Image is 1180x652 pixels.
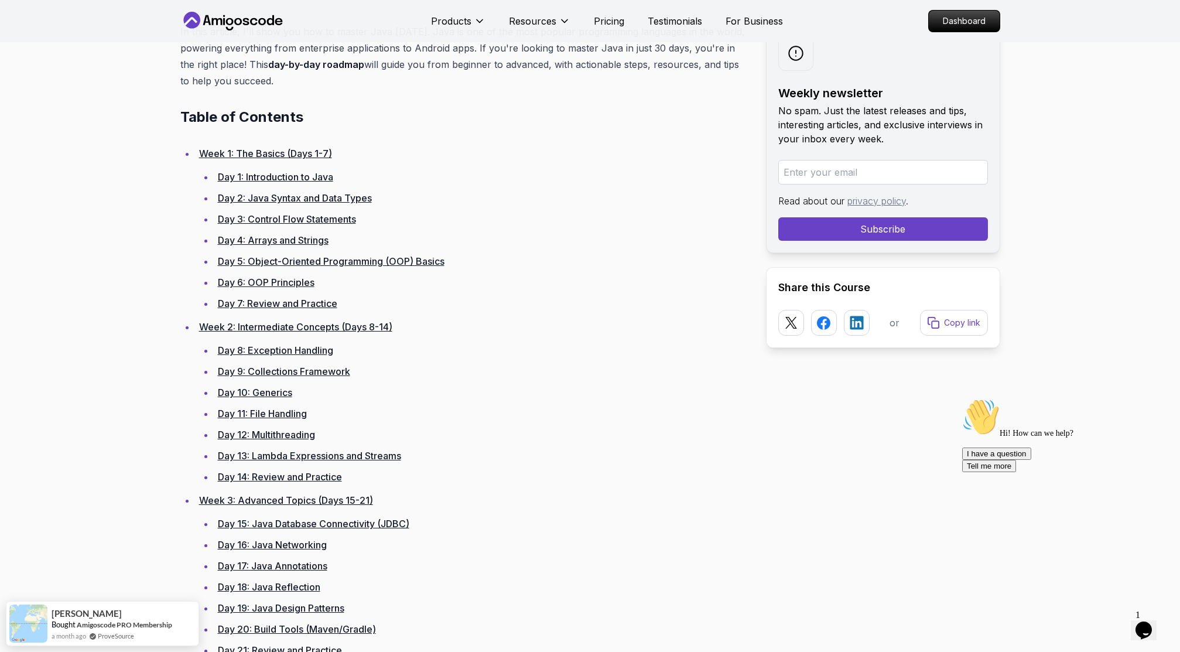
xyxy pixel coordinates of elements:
img: provesource social proof notification image [9,605,47,643]
a: Week 3: Advanced Topics (Days 15-21) [199,494,373,506]
iframe: chat widget [1131,605,1168,640]
strong: day-by-day roadmap [268,59,364,70]
p: Read about our . [778,194,988,208]
a: Week 1: The Basics (Days 1-7) [199,148,332,159]
a: Amigoscode PRO Membership [77,620,172,629]
p: In this article, I'll show you how to master Java [DATE]. Java is one of the most popular program... [180,23,747,89]
p: Dashboard [929,11,1000,32]
h2: Weekly newsletter [778,85,988,101]
p: Resources [509,14,556,28]
a: Day 15: Java Database Connectivity (JDBC) [218,518,409,530]
img: :wave: [5,5,42,42]
a: Day 17: Java Annotations [218,560,327,572]
a: Day 4: Arrays and Strings [218,234,329,246]
a: Day 3: Control Flow Statements [218,213,356,225]
a: Day 6: OOP Principles [218,276,314,288]
input: Enter your email [778,160,988,185]
h2: Share this Course [778,279,988,296]
span: Bought [52,620,76,629]
a: For Business [726,14,783,28]
a: Day 11: File Handling [218,408,307,419]
p: or [890,316,899,330]
button: Resources [509,14,570,37]
div: 👋Hi! How can we help?I have a questionTell me more [5,5,216,78]
a: Day 9: Collections Framework [218,366,350,377]
button: Copy link [920,310,988,336]
button: Products [431,14,485,37]
a: Day 19: Java Design Patterns [218,602,344,614]
p: Products [431,14,471,28]
a: Day 14: Review and Practice [218,471,342,483]
button: I have a question [5,54,74,66]
span: Hi! How can we help? [5,35,116,44]
p: Copy link [944,317,980,329]
a: Day 7: Review and Practice [218,298,337,309]
button: Subscribe [778,217,988,241]
iframe: chat widget [957,394,1168,599]
a: Day 12: Multithreading [218,429,315,441]
a: Day 8: Exception Handling [218,344,333,356]
a: Day 16: Java Networking [218,539,327,551]
a: Day 10: Generics [218,387,292,398]
a: Day 13: Lambda Expressions and Streams [218,450,401,462]
a: Week 2: Intermediate Concepts (Days 8-14) [199,321,392,333]
a: Day 2: Java Syntax and Data Types [218,192,372,204]
a: Day 20: Build Tools (Maven/Gradle) [218,623,376,635]
a: Testimonials [648,14,702,28]
a: Dashboard [928,10,1000,32]
span: [PERSON_NAME] [52,609,122,619]
a: Day 18: Java Reflection [218,581,320,593]
a: Day 1: Introduction to Java [218,171,333,183]
a: Pricing [594,14,624,28]
a: Day 5: Object-Oriented Programming (OOP) Basics [218,255,444,267]
a: ProveSource [98,631,134,641]
p: No spam. Just the latest releases and tips, interesting articles, and exclusive interviews in you... [778,104,988,146]
a: privacy policy [847,195,906,207]
h2: Table of Contents [180,108,747,127]
span: a month ago [52,631,86,641]
button: Tell me more [5,66,59,78]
